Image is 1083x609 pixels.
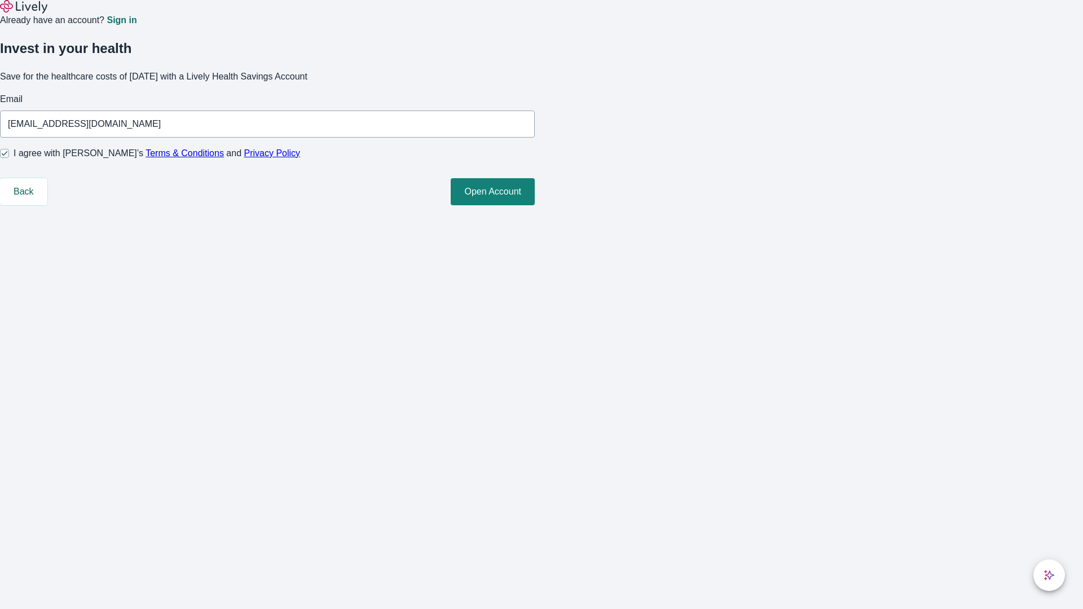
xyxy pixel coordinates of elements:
svg: Lively AI Assistant [1044,570,1055,581]
span: I agree with [PERSON_NAME]’s and [14,147,300,160]
button: Open Account [451,178,535,205]
a: Sign in [107,16,137,25]
button: chat [1033,559,1065,591]
a: Privacy Policy [244,148,301,158]
a: Terms & Conditions [146,148,224,158]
